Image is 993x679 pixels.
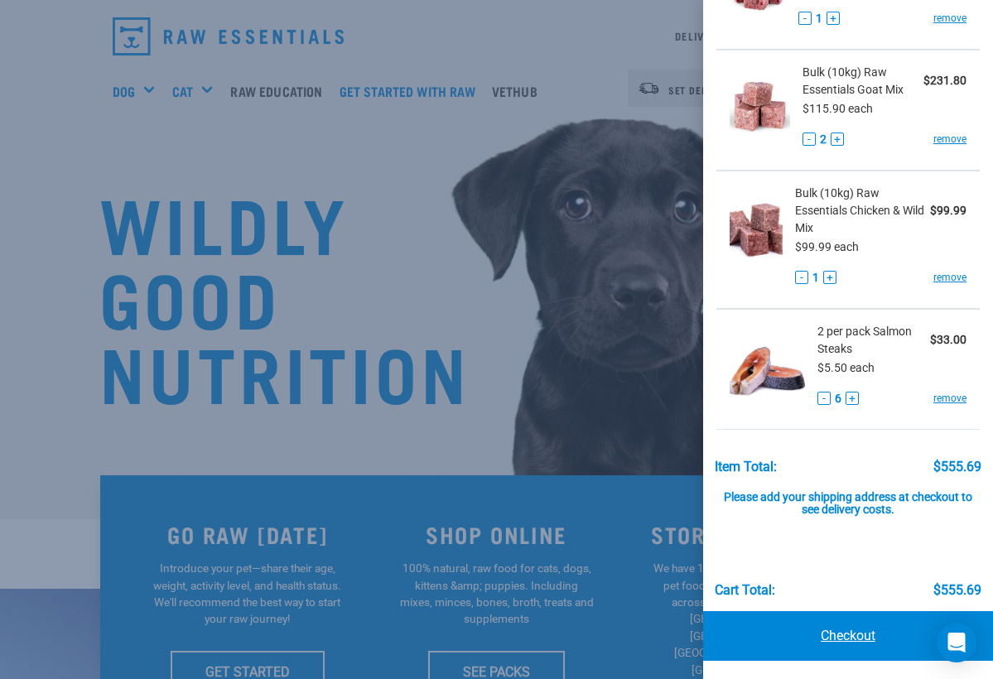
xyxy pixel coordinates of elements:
[715,460,777,474] div: Item Total:
[930,204,966,217] strong: $99.99
[798,12,812,25] button: -
[730,185,783,270] img: Raw Essentials Chicken & Wild Mix
[730,64,790,149] img: Raw Essentials Goat Mix
[715,583,775,598] div: Cart total:
[923,74,966,87] strong: $231.80
[817,361,875,374] span: $5.50 each
[715,474,982,518] div: Please add your shipping address at checkout to see delivery costs.
[812,269,819,287] span: 1
[795,271,808,284] button: -
[933,270,966,285] a: remove
[933,391,966,406] a: remove
[846,392,859,405] button: +
[795,185,930,237] span: Bulk (10kg) Raw Essentials Chicken & Wild Mix
[803,64,923,99] span: Bulk (10kg) Raw Essentials Goat Mix
[703,611,993,661] a: Checkout
[823,271,836,284] button: +
[827,12,840,25] button: +
[933,583,981,598] div: $555.69
[835,390,841,407] span: 6
[930,333,966,346] strong: $33.00
[817,323,930,358] span: 2 per pack Salmon Steaks
[730,323,805,408] img: Salmon Steaks
[937,623,976,662] div: Open Intercom Messenger
[803,102,873,115] span: $115.90 each
[831,132,844,146] button: +
[816,10,822,27] span: 1
[933,11,966,26] a: remove
[817,392,831,405] button: -
[933,460,981,474] div: $555.69
[933,132,966,147] a: remove
[795,240,859,253] span: $99.99 each
[820,131,827,148] span: 2
[803,132,816,146] button: -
